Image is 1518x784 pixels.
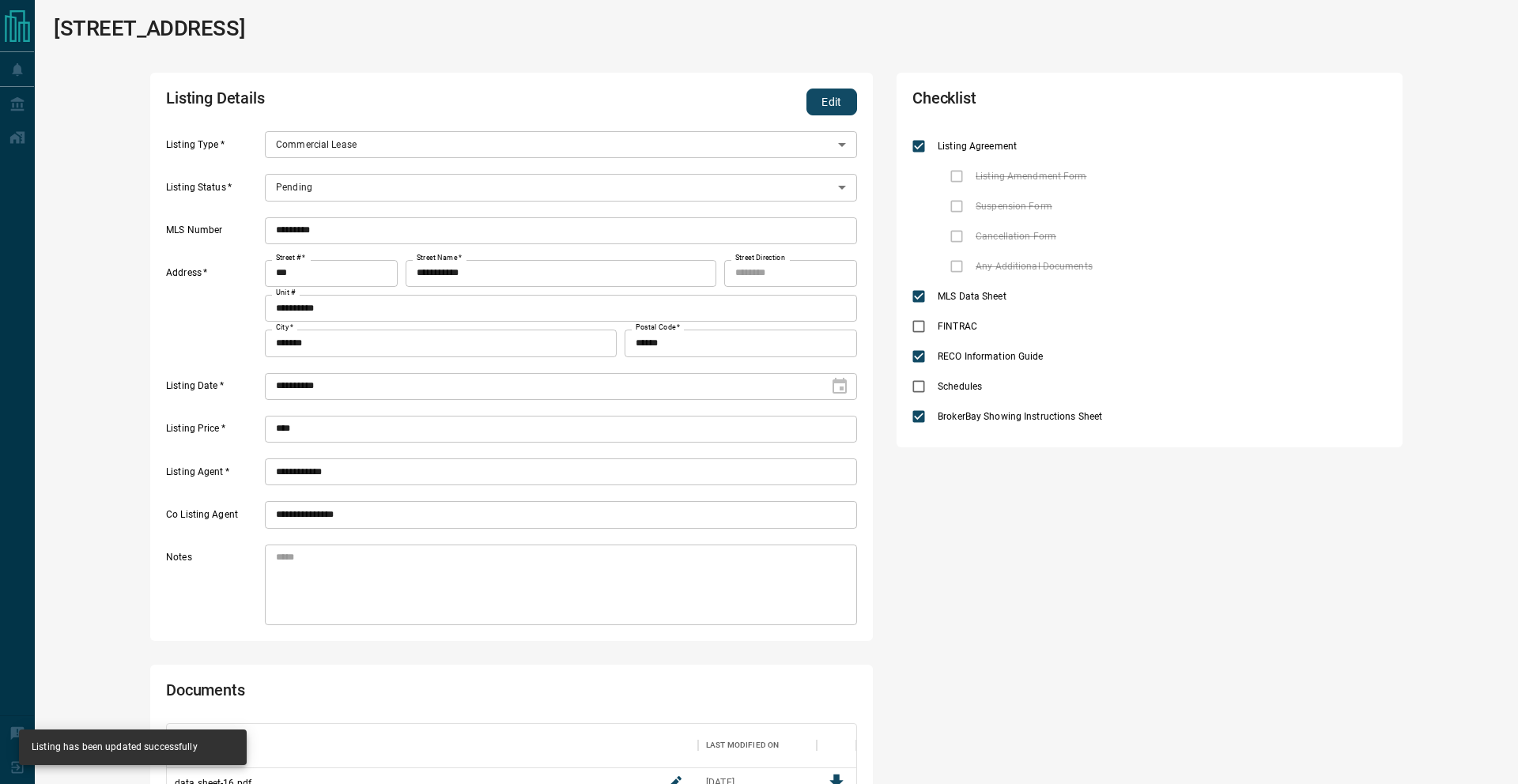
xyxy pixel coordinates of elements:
[166,379,261,400] label: Listing Date
[276,288,296,298] label: Unit #
[934,409,1106,424] span: BrokerBay Showing Instructions Sheet
[166,224,261,244] label: MLS Number
[166,680,580,707] h2: Documents
[934,289,1010,303] span: MLS Data Sheet
[166,266,261,356] label: Address
[912,89,1197,115] h2: Checklist
[166,138,261,159] label: Listing Type
[265,174,857,201] div: Pending
[972,199,1056,213] span: Suspension Form
[735,253,785,263] label: Street Direction
[972,169,1090,183] span: Listing Amendment Form
[166,465,261,486] label: Listing Agent
[276,322,293,333] label: City
[972,259,1097,273] span: Any Additional Documents
[806,89,857,115] button: Edit
[934,319,981,334] span: FINTRAC
[972,229,1060,243] span: Cancellation Form
[265,131,857,158] div: Commercial Lease
[706,723,779,767] div: Last Modified On
[54,16,245,41] h1: [STREET_ADDRESS]
[417,253,462,263] label: Street Name
[636,322,680,333] label: Postal Code
[934,139,1021,153] span: Listing Agreement
[167,723,698,767] div: Filename
[32,734,198,760] div: Listing has been updated successfully
[166,181,261,202] label: Listing Status
[276,253,305,263] label: Street #
[166,551,261,625] label: Notes
[166,422,261,443] label: Listing Price
[166,508,261,529] label: Co Listing Agent
[698,723,817,767] div: Last Modified On
[934,379,986,394] span: Schedules
[934,349,1047,364] span: RECO Information Guide
[166,89,580,115] h2: Listing Details
[175,723,214,767] div: Filename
